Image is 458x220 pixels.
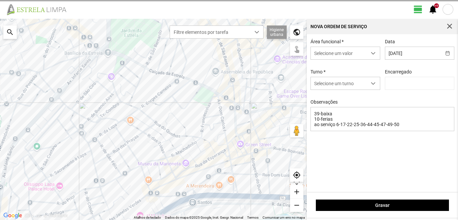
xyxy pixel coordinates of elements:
div: Nova Ordem de Serviço [310,24,367,29]
div: public [290,25,303,39]
button: Arraste o Pegman para o mapa para abrir o Street View [290,124,303,137]
img: file [5,3,74,15]
a: Abrir esta área no Google Maps (abre uma nova janela) [2,211,24,220]
span: Dados do mapa ©2025 Google, Inst. Geogr. Nacional [165,216,243,219]
div: +9 [434,3,439,8]
span: view_day [413,4,423,14]
button: Atalhos de teclado [134,215,161,220]
div: dropdown trigger [367,47,380,59]
span: Selecione um turno [311,77,367,90]
div: search [3,25,17,39]
div: touch_app [290,42,303,56]
span: Gravar [320,203,446,208]
span: Selecione um valor [311,47,367,59]
span: notifications [428,4,438,14]
button: Gravar [316,200,449,211]
div: add [290,185,303,199]
label: Encarregado [385,69,412,74]
div: my_location [290,168,303,182]
a: Comunicar um erro no mapa [263,216,305,219]
span: Filtre elementos por tarefa [170,26,250,38]
div: dropdown trigger [250,26,264,38]
a: Termos (abre num novo separador) [247,216,259,219]
label: Área funcional * [310,39,344,44]
label: Data [385,39,395,44]
label: Turno * [310,69,326,74]
img: Google [2,211,24,220]
div: remove [290,199,303,212]
label: Observações [310,99,338,105]
div: dropdown trigger [367,77,380,90]
div: Higiene urbana [267,25,287,39]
